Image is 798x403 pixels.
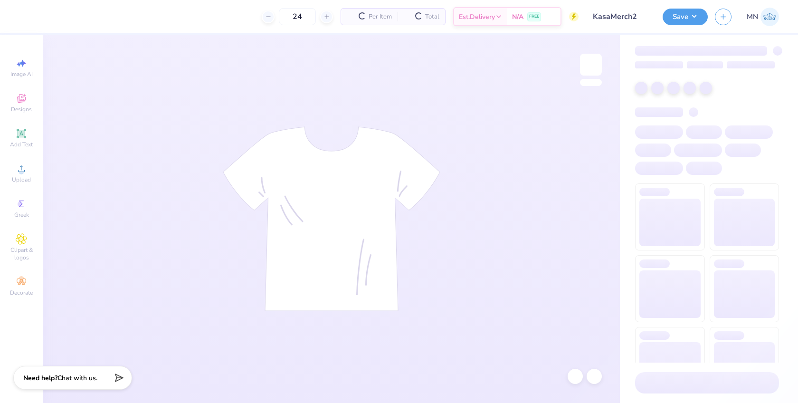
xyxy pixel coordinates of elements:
span: Greek [14,211,29,219]
span: FREE [529,13,539,20]
span: Add Text [10,141,33,148]
span: Total [425,12,439,22]
span: Decorate [10,289,33,297]
span: N/A [512,12,523,22]
span: Chat with us. [57,374,97,383]
span: MN [747,11,758,22]
span: Image AI [10,70,33,78]
span: Per Item [369,12,392,22]
span: Upload [12,176,31,183]
button: Save [663,9,708,25]
input: – – [279,8,316,25]
input: Untitled Design [586,7,655,26]
a: MN [747,8,779,26]
span: Clipart & logos [5,246,38,261]
img: tee-skeleton.svg [223,126,440,311]
strong: Need help? [23,374,57,383]
span: Est. Delivery [459,12,495,22]
span: Designs [11,106,32,113]
img: Mark Navarro [760,8,779,26]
